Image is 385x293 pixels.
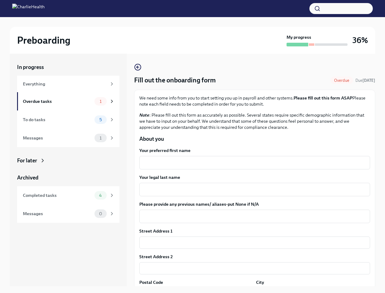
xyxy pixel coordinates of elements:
[139,112,370,130] p: : Please fill out this form as accurately as possible. Several states require specific demographi...
[352,35,368,46] h3: 36%
[17,157,37,164] div: For later
[17,76,119,92] a: Everything
[17,110,119,129] a: To do tasks5
[355,78,375,83] span: Due
[17,204,119,223] a: Messages0
[139,254,173,260] label: Street Address 2
[23,210,92,217] div: Messages
[139,95,370,107] p: We need some info from you to start setting you up in payroll and other systems. Please note each...
[139,135,370,143] p: About you
[330,78,353,83] span: Overdue
[95,212,106,216] span: 0
[96,118,105,122] span: 5
[362,78,375,83] strong: [DATE]
[256,279,264,285] label: City
[96,99,105,104] span: 1
[17,129,119,147] a: Messages1
[139,228,173,234] label: Street Address 1
[23,81,107,87] div: Everything
[139,279,163,285] label: Postal Code
[23,135,92,141] div: Messages
[95,193,105,198] span: 4
[134,76,216,85] h4: Fill out the onboarding form
[17,174,119,181] a: Archived
[23,192,92,199] div: Completed tasks
[23,116,92,123] div: To do tasks
[294,95,352,101] strong: Please fill out this form ASAP
[287,34,311,40] strong: My progress
[139,174,370,180] label: Your legal last name
[96,136,105,140] span: 1
[17,186,119,204] a: Completed tasks4
[17,92,119,110] a: Overdue tasks1
[12,4,45,13] img: CharlieHealth
[17,63,119,71] a: In progress
[17,34,70,46] h2: Preboarding
[23,98,92,105] div: Overdue tasks
[17,157,119,164] a: For later
[355,78,375,83] span: September 10th, 2025 06:00
[139,201,370,207] label: Please provide any previous names/ aliases-put None if N/A
[139,112,149,118] strong: Note
[139,147,370,154] label: Your preferred first name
